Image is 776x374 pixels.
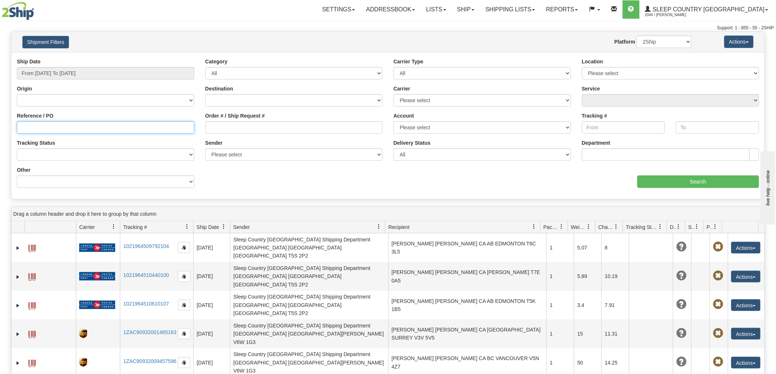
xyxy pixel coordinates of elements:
[421,0,451,19] a: Lists
[645,11,700,19] span: 2044 / [PERSON_NAME]
[582,58,603,65] label: Location
[14,330,22,338] a: Expand
[11,207,765,221] div: grid grouping header
[107,221,120,233] a: Carrier filter column settings
[691,221,703,233] a: Shipment Issues filter column settings
[582,139,611,147] label: Department
[123,272,169,278] a: 1021964510440100
[205,85,233,92] label: Destination
[528,221,540,233] a: Recipient filter column settings
[555,221,568,233] a: Packages filter column settings
[676,357,687,367] span: Unknown
[601,262,629,290] td: 10.19
[610,221,623,233] a: Charge filter column settings
[14,244,22,252] a: Expand
[230,233,388,262] td: Sleep Country [GEOGRAPHIC_DATA] Shipping Department [GEOGRAPHIC_DATA] [GEOGRAPHIC_DATA] [GEOGRAPH...
[394,58,423,65] label: Carrier Type
[79,300,115,310] img: 20 - Canada Post
[123,329,176,335] a: 1ZAC90932001465163
[17,139,55,147] label: Tracking Status
[601,319,629,348] td: 11.31
[707,223,713,231] span: Pickup Status
[193,233,230,262] td: [DATE]
[759,149,775,224] iframe: chat widget
[316,0,360,19] a: Settings
[709,221,722,233] a: Pickup Status filter column settings
[79,329,87,338] img: 8 - UPS
[582,85,600,92] label: Service
[193,262,230,290] td: [DATE]
[197,223,219,231] span: Ship Date
[79,243,115,252] img: 20 - Canada Post
[17,85,32,92] label: Origin
[574,233,601,262] td: 5.07
[546,233,574,262] td: 1
[178,357,190,368] button: Copy to clipboard
[676,271,687,281] span: Unknown
[654,221,667,233] a: Tracking Status filter column settings
[230,319,388,348] td: Sleep Country [GEOGRAPHIC_DATA] Shipping Department [GEOGRAPHIC_DATA] [GEOGRAPHIC_DATA][PERSON_NA...
[582,121,665,134] input: From
[452,0,480,19] a: Ship
[193,319,230,348] td: [DATE]
[79,223,95,231] span: Carrier
[14,273,22,281] a: Expand
[6,6,68,12] div: live help - online
[178,328,190,339] button: Copy to clipboard
[217,221,230,233] a: Ship Date filter column settings
[230,262,388,290] td: Sleep Country [GEOGRAPHIC_DATA] Shipping Department [GEOGRAPHIC_DATA] [GEOGRAPHIC_DATA] [GEOGRAPH...
[388,319,547,348] td: [PERSON_NAME] [PERSON_NAME] CA [GEOGRAPHIC_DATA] SURREY V3V 5V5
[233,223,250,231] span: Sender
[360,0,421,19] a: Addressbook
[193,291,230,319] td: [DATE]
[713,242,723,252] span: Pickup Not Assigned
[28,327,36,339] a: Label
[546,319,574,348] td: 1
[601,233,629,262] td: 8
[713,357,723,367] span: Pickup Not Assigned
[205,139,223,147] label: Sender
[731,357,761,369] button: Actions
[17,58,41,65] label: Ship Date
[574,262,601,290] td: 5.89
[713,328,723,338] span: Pickup Not Assigned
[676,299,687,310] span: Unknown
[713,299,723,310] span: Pickup Not Assigned
[615,38,636,45] label: Platform
[388,262,547,290] td: [PERSON_NAME] [PERSON_NAME] CA [PERSON_NAME] T7E 0A5
[373,221,385,233] a: Sender filter column settings
[599,223,614,231] span: Charge
[673,221,685,233] a: Delivery Status filter column settings
[676,121,759,134] input: To
[731,299,761,311] button: Actions
[574,319,601,348] td: 15
[14,302,22,309] a: Expand
[388,223,410,231] span: Recipient
[688,223,695,231] span: Shipment Issues
[230,291,388,319] td: Sleep Country [GEOGRAPHIC_DATA] Shipping Department [GEOGRAPHIC_DATA] [GEOGRAPHIC_DATA] [GEOGRAPH...
[640,0,774,19] a: Sleep Country [GEOGRAPHIC_DATA] 2044 / [PERSON_NAME]
[14,359,22,367] a: Expand
[651,6,765,12] span: Sleep Country [GEOGRAPHIC_DATA]
[2,25,774,31] div: Support: 1 - 855 - 55 - 2SHIP
[388,233,547,262] td: [PERSON_NAME] [PERSON_NAME] CA AB EDMONTON T6C 3L5
[546,262,574,290] td: 1
[123,301,169,307] a: 1021964510610107
[205,112,265,119] label: Order # / Ship Request #
[731,271,761,282] button: Actions
[178,271,190,282] button: Copy to clipboard
[582,112,607,119] label: Tracking #
[480,0,541,19] a: Shipping lists
[724,36,754,48] button: Actions
[601,291,629,319] td: 7.91
[28,356,36,368] a: Label
[583,221,595,233] a: Weight filter column settings
[2,2,34,20] img: logo2044.jpg
[543,223,559,231] span: Packages
[394,85,410,92] label: Carrier
[394,139,431,147] label: Delivery Status
[541,0,583,19] a: Reports
[178,300,190,311] button: Copy to clipboard
[28,270,36,282] a: Label
[676,242,687,252] span: Unknown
